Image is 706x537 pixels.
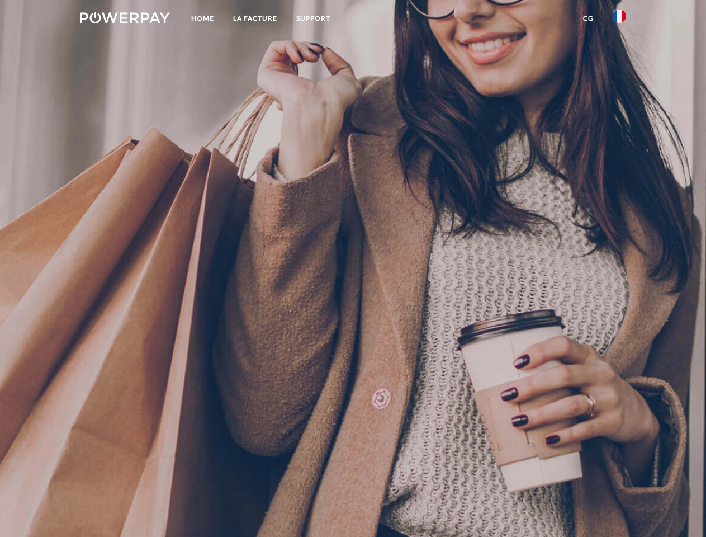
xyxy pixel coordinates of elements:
[574,8,603,29] a: CG
[613,10,626,23] img: fr
[287,8,340,29] a: Support
[80,12,170,23] img: logo-powerpay-white.svg
[224,8,287,29] a: LA FACTURE
[182,8,224,29] a: Home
